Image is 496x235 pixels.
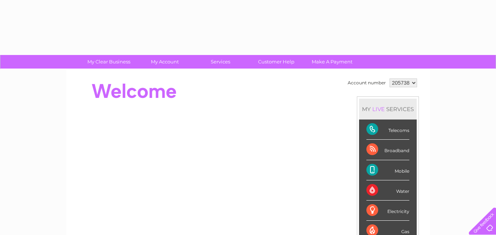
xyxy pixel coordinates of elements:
div: Telecoms [366,120,409,140]
a: Make A Payment [302,55,362,69]
a: Customer Help [246,55,307,69]
a: My Clear Business [79,55,139,69]
div: Broadband [366,140,409,160]
a: My Account [134,55,195,69]
div: Electricity [366,201,409,221]
div: Mobile [366,160,409,180]
td: Account number [346,77,388,89]
div: Water [366,180,409,201]
div: MY SERVICES [359,99,417,120]
div: LIVE [371,106,386,113]
a: Services [190,55,251,69]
